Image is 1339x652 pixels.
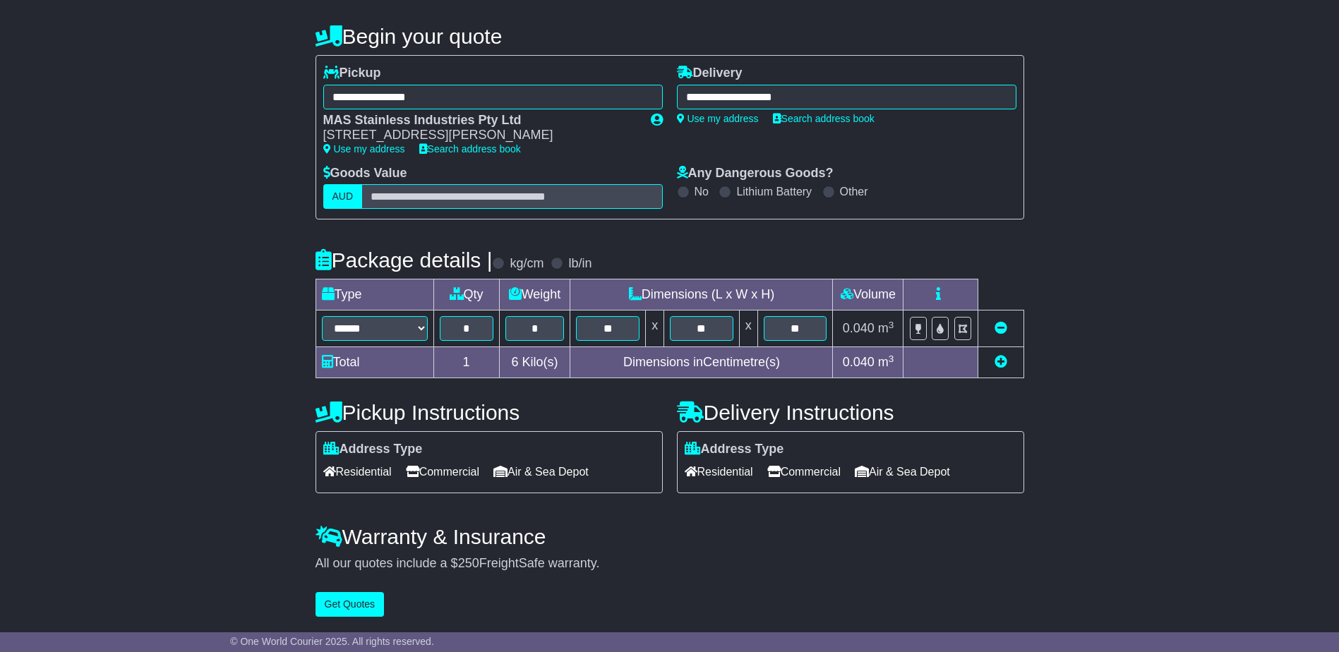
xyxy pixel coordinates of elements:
label: kg/cm [510,256,544,272]
div: All our quotes include a $ FreightSafe warranty. [316,556,1024,572]
span: Commercial [406,461,479,483]
a: Add new item [995,355,1007,369]
h4: Package details | [316,248,493,272]
a: Use my address [677,113,759,124]
button: Get Quotes [316,592,385,617]
div: [STREET_ADDRESS][PERSON_NAME] [323,128,637,143]
h4: Delivery Instructions [677,401,1024,424]
span: m [878,321,894,335]
td: Kilo(s) [499,347,570,378]
sup: 3 [889,354,894,364]
h4: Warranty & Insurance [316,525,1024,548]
label: Any Dangerous Goods? [677,166,834,181]
td: 1 [433,347,499,378]
h4: Begin your quote [316,25,1024,48]
td: Type [316,279,433,310]
sup: 3 [889,320,894,330]
div: MAS Stainless Industries Pty Ltd [323,113,637,128]
td: x [646,310,664,347]
span: m [878,355,894,369]
label: Address Type [323,442,423,457]
label: Address Type [685,442,784,457]
span: 250 [458,556,479,570]
h4: Pickup Instructions [316,401,663,424]
td: Dimensions in Centimetre(s) [570,347,833,378]
label: Lithium Battery [736,185,812,198]
span: Residential [323,461,392,483]
label: Goods Value [323,166,407,181]
td: Qty [433,279,499,310]
span: 6 [511,355,518,369]
td: Weight [499,279,570,310]
a: Search address book [773,113,875,124]
td: Volume [833,279,903,310]
td: Dimensions (L x W x H) [570,279,833,310]
td: x [739,310,757,347]
span: Air & Sea Depot [493,461,589,483]
label: AUD [323,184,363,209]
label: Delivery [677,66,743,81]
td: Total [316,347,433,378]
a: Search address book [419,143,521,155]
label: Pickup [323,66,381,81]
span: Commercial [767,461,841,483]
a: Remove this item [995,321,1007,335]
label: lb/in [568,256,592,272]
span: Residential [685,461,753,483]
label: Other [840,185,868,198]
span: 0.040 [843,321,875,335]
span: 0.040 [843,355,875,369]
label: No [695,185,709,198]
span: Air & Sea Depot [855,461,950,483]
span: © One World Courier 2025. All rights reserved. [230,636,434,647]
a: Use my address [323,143,405,155]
